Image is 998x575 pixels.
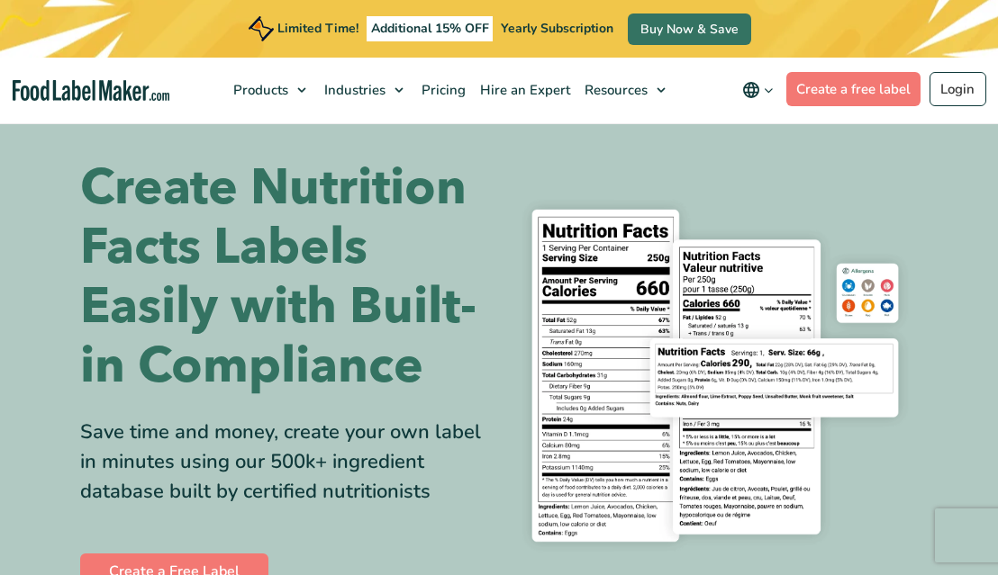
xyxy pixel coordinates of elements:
span: Pricing [416,81,467,99]
a: Hire an Expert [471,58,576,122]
span: Hire an Expert [475,81,572,99]
span: Additional 15% OFF [367,16,494,41]
span: Industries [319,81,387,99]
span: Limited Time! [277,20,358,37]
a: Resources [576,58,675,122]
a: Create a free label [786,72,921,106]
a: Login [930,72,986,106]
span: Resources [579,81,649,99]
span: Yearly Subscription [501,20,613,37]
h1: Create Nutrition Facts Labels Easily with Built-in Compliance [80,158,485,396]
a: Products [224,58,315,122]
a: Buy Now & Save [628,13,751,45]
span: Products [228,81,290,99]
div: Save time and money, create your own label in minutes using our 500k+ ingredient database built b... [80,418,485,507]
a: Industries [315,58,413,122]
a: Pricing [413,58,471,122]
